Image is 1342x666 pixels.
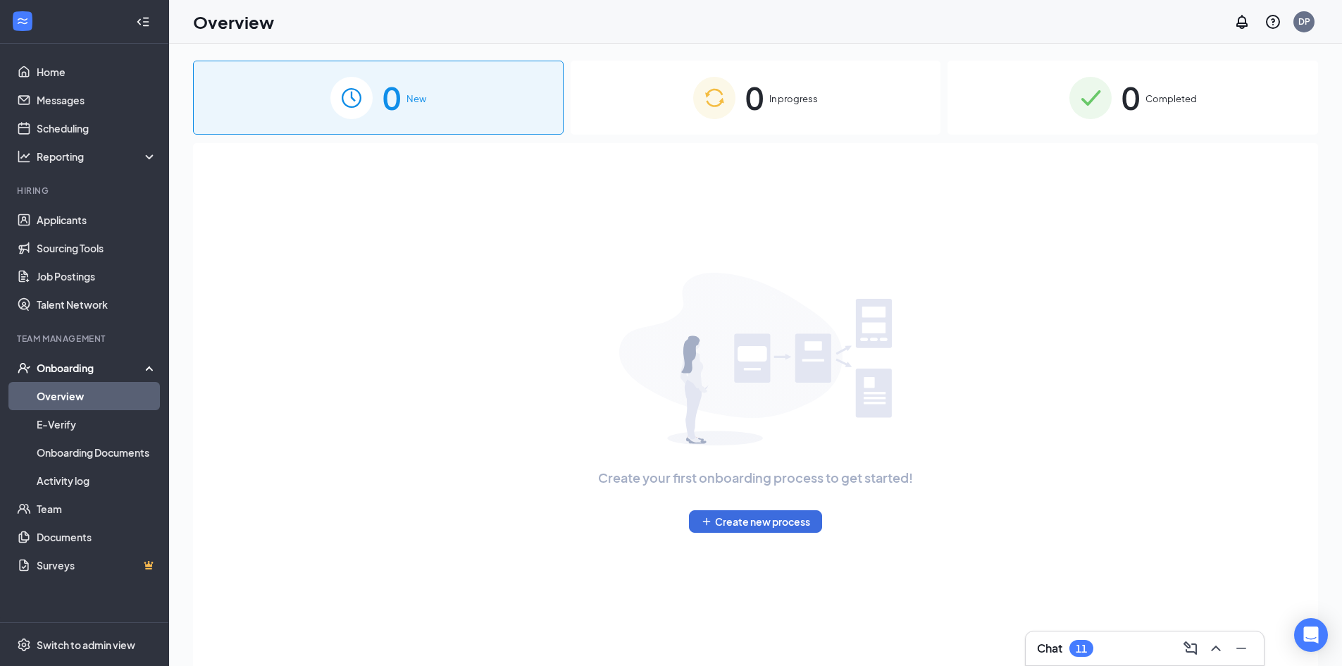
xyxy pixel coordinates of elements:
[1233,640,1250,657] svg: Minimize
[1265,13,1281,30] svg: QuestionInfo
[1205,637,1227,660] button: ChevronUp
[37,438,157,467] a: Onboarding Documents
[1207,640,1224,657] svg: ChevronUp
[37,551,157,579] a: SurveysCrown
[598,468,913,488] span: Create your first onboarding process to get started!
[37,495,157,523] a: Team
[1298,16,1310,27] div: DP
[1230,637,1253,660] button: Minimize
[1179,637,1202,660] button: ComposeMessage
[37,86,157,114] a: Messages
[1122,73,1140,122] span: 0
[37,382,157,410] a: Overview
[17,638,31,652] svg: Settings
[1076,643,1087,655] div: 11
[1294,618,1328,652] div: Open Intercom Messenger
[37,467,157,495] a: Activity log
[701,516,712,527] svg: Plus
[37,114,157,142] a: Scheduling
[15,14,30,28] svg: WorkstreamLogo
[37,410,157,438] a: E-Verify
[17,361,31,375] svg: UserCheck
[136,15,150,29] svg: Collapse
[37,206,157,234] a: Applicants
[37,262,157,290] a: Job Postings
[37,234,157,262] a: Sourcing Tools
[1182,640,1199,657] svg: ComposeMessage
[1145,92,1197,106] span: Completed
[17,185,154,197] div: Hiring
[37,290,157,319] a: Talent Network
[1234,13,1250,30] svg: Notifications
[17,149,31,164] svg: Analysis
[745,73,764,122] span: 0
[193,10,274,34] h1: Overview
[406,92,426,106] span: New
[37,523,157,551] a: Documents
[17,333,154,345] div: Team Management
[37,149,158,164] div: Reporting
[769,92,818,106] span: In progress
[1037,641,1062,656] h3: Chat
[37,361,145,375] div: Onboarding
[383,73,401,122] span: 0
[37,638,135,652] div: Switch to admin view
[689,510,822,533] button: PlusCreate new process
[37,58,157,86] a: Home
